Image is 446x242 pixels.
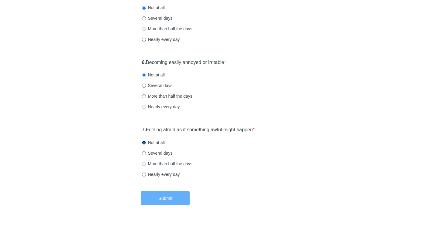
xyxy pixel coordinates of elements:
[142,72,165,78] label: Not at all
[142,15,173,21] label: Several days
[142,162,146,166] input: More than half the days
[142,126,255,133] label: Feeling afraid as if something awful might happen
[142,139,165,146] label: Not at all
[142,16,146,20] input: Several days
[142,127,146,132] strong: 7.
[142,26,192,32] label: More than half the days
[142,73,146,77] input: Not at all
[142,141,146,145] input: Not at all
[142,27,146,31] input: More than half the days
[142,161,192,167] label: More than half the days
[142,6,146,10] input: Not at all
[142,94,146,98] input: More than half the days
[142,173,146,176] input: Nearly every day
[142,82,173,89] label: Several days
[142,171,180,177] label: Nearly every day
[142,38,146,42] input: Nearly every day
[142,84,146,88] input: Several days
[141,191,190,205] button: Submit
[142,36,180,42] label: Nearly every day
[142,104,180,110] label: Nearly every day
[142,150,173,156] label: Several days
[142,93,192,99] label: More than half the days
[142,5,165,11] label: Not at all
[142,60,146,65] strong: 6.
[142,105,146,109] input: Nearly every day
[142,59,226,66] label: Becoming easily annoyed or irritable
[142,151,146,155] input: Several days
